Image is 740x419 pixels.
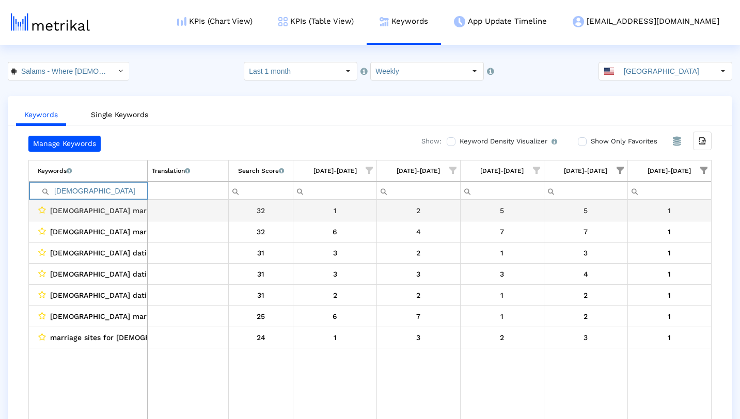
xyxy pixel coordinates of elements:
[297,331,373,344] div: 9/6/25
[533,167,540,174] span: Show filter options for column '09/14/25-09/20/25'
[464,225,540,238] div: 9/20/25
[232,204,289,217] div: 32
[297,204,373,217] div: 9/6/25
[232,267,289,281] div: 31
[148,160,229,182] td: Column Translation
[464,204,540,217] div: 9/20/25
[564,164,607,178] div: [DATE]-[DATE]
[480,164,524,178] div: [DATE]-[DATE]
[381,331,456,344] div: 9/13/25
[457,136,557,147] label: Keyword Density Visualizer
[16,105,66,126] a: Keywords
[339,62,357,80] div: Select
[628,182,711,199] input: Filter cell
[632,310,707,323] div: 10/4/25
[377,182,461,200] td: Filter cell
[464,267,540,281] div: 9/20/25
[232,246,289,260] div: 31
[544,182,627,200] td: Filter cell
[293,182,377,200] td: Filter cell
[548,310,624,323] div: 9/27/25
[548,204,624,217] div: 9/27/25
[50,331,196,344] span: marriage sites for [DEMOGRAPHIC_DATA]
[700,167,707,174] span: Show filter options for column '09/28/25-10/04/25'
[29,160,148,182] td: Column Keyword
[632,246,707,260] div: 10/4/25
[297,246,373,260] div: 9/6/25
[548,331,624,344] div: 9/27/25
[50,310,207,323] span: [DEMOGRAPHIC_DATA] marriage application
[177,17,186,26] img: kpi-chart-menu-icon.png
[544,182,627,199] input: Filter cell
[693,132,712,150] div: Export all data
[297,288,373,302] div: 9/6/25
[460,182,544,200] td: Filter cell
[232,288,289,302] div: 31
[627,160,711,182] td: Column 09/28/25-10/04/25
[232,225,289,238] div: 32
[228,160,293,182] td: Column Search Score
[278,17,288,26] img: kpi-table-menu-icon.png
[50,267,171,281] span: [DEMOGRAPHIC_DATA] dating site
[50,288,183,302] span: [DEMOGRAPHIC_DATA] dating service
[232,310,289,323] div: 25
[83,105,156,124] a: Single Keywords
[464,288,540,302] div: 9/20/25
[293,160,377,182] td: Column 08/31/25-09/06/25
[632,225,707,238] div: 10/4/25
[366,167,373,174] span: Show filter options for column '08/31/25-09/06/25'
[238,164,284,178] div: Search Score
[397,164,440,178] div: [DATE]-[DATE]
[632,331,707,344] div: 10/4/25
[461,182,544,199] input: Filter cell
[381,225,456,238] div: 9/13/25
[152,164,190,178] div: Translation
[50,204,160,217] span: [DEMOGRAPHIC_DATA] marrige
[548,267,624,281] div: 9/27/25
[464,310,540,323] div: 9/20/25
[714,62,732,80] div: Select
[381,310,456,323] div: 9/13/25
[548,288,624,302] div: 9/27/25
[381,288,456,302] div: 9/13/25
[297,310,373,323] div: 9/6/25
[411,136,442,152] div: Show:
[313,164,357,178] div: [DATE]-[DATE]
[293,182,376,199] input: Filter cell
[381,204,456,217] div: 9/13/25
[573,16,584,27] img: my-account-menu-icon.png
[297,225,373,238] div: 9/6/25
[11,13,90,31] img: metrical-logo-light.png
[232,331,289,344] div: 24
[460,160,544,182] td: Column 09/14/25-09/20/25
[28,136,101,152] a: Manage Keywords
[632,267,707,281] div: 10/4/25
[228,182,293,200] td: Filter cell
[627,182,711,200] td: Filter cell
[544,160,627,182] td: Column 09/21/25-09/27/25
[297,267,373,281] div: 9/6/25
[548,246,624,260] div: 9/27/25
[449,167,456,174] span: Show filter options for column '09/07/25-09/13/25'
[548,225,624,238] div: 9/27/25
[29,182,148,200] td: Filter cell
[464,246,540,260] div: 9/20/25
[381,246,456,260] div: 9/13/25
[381,267,456,281] div: 9/13/25
[38,164,72,178] div: Keywords
[377,160,461,182] td: Column 09/07/25-09/13/25
[588,136,657,147] label: Show Only Favorites
[50,246,175,260] span: [DEMOGRAPHIC_DATA] dating sites
[632,204,707,217] div: 10/4/25
[380,17,389,26] img: keywords.png
[38,182,147,199] input: Filter cell
[377,182,460,199] input: Filter cell
[632,288,707,302] div: 10/4/25
[648,164,691,178] div: [DATE]-[DATE]
[464,331,540,344] div: 9/20/25
[466,62,483,80] div: Select
[148,182,229,200] td: Filter cell
[229,182,293,199] input: Filter cell
[454,16,465,27] img: app-update-menu-icon.png
[148,182,228,199] input: Filter cell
